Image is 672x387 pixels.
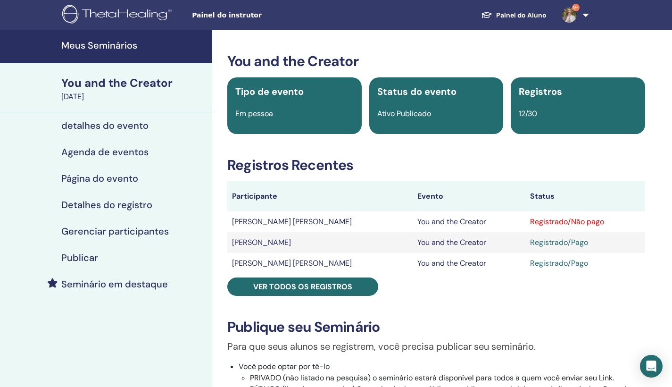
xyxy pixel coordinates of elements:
[377,85,456,98] span: Status do evento
[413,211,525,232] td: You and the Creator
[413,181,525,211] th: Evento
[519,109,537,118] span: 12/30
[56,75,212,102] a: You and the Creator[DATE]
[61,252,98,263] h4: Publicar
[235,109,273,118] span: Em pessoa
[572,4,580,11] span: 9+
[413,253,525,274] td: You and the Creator
[227,232,413,253] td: [PERSON_NAME]
[227,319,645,336] h3: Publique seu Seminário
[61,199,152,210] h4: Detalhes do registro
[473,7,554,24] a: Painel do Aluno
[530,216,640,227] div: Registrado/Não pago
[227,339,645,353] p: Para que seus alunos se registrem, você precisa publicar seu seminário.
[61,40,207,51] h4: Meus Seminários
[62,5,175,26] img: logo.png
[227,211,413,232] td: [PERSON_NAME] [PERSON_NAME]
[227,278,378,296] a: Ver todos os registros
[530,258,640,269] div: Registrado/Pago
[61,146,149,158] h4: Agenda de eventos
[253,282,352,292] span: Ver todos os registros
[227,181,413,211] th: Participante
[227,253,413,274] td: [PERSON_NAME] [PERSON_NAME]
[192,10,333,20] span: Painel do instrutor
[481,11,492,19] img: graduation-cap-white.svg
[235,85,304,98] span: Tipo de evento
[227,53,645,70] h3: You and the Creator
[519,85,562,98] span: Registros
[413,232,525,253] td: You and the Creator
[61,173,138,184] h4: Página do evento
[61,120,149,131] h4: detalhes do evento
[250,372,645,384] li: PRIVADO (não listado na pesquisa) o seminário estará disponível para todos a quem você enviar seu...
[227,157,645,174] h3: Registros Recentes
[61,226,169,237] h4: Gerenciar participantes
[377,109,431,118] span: Ativo Publicado
[562,8,577,23] img: default.jpg
[525,181,645,211] th: Status
[640,355,663,378] div: Open Intercom Messenger
[530,237,640,248] div: Registrado/Pago
[61,75,207,91] div: You and the Creator
[61,91,207,102] div: [DATE]
[61,278,168,290] h4: Seminário em destaque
